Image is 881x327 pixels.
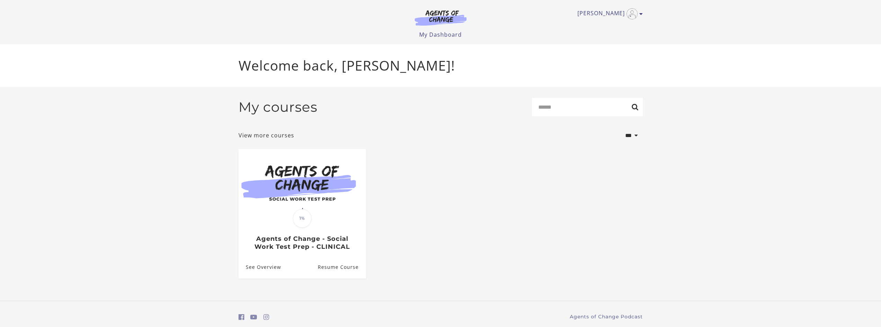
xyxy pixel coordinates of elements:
[419,31,462,38] a: My Dashboard
[293,209,312,228] span: 1%
[317,256,366,279] a: Agents of Change - Social Work Test Prep - CLINICAL: Resume Course
[263,312,269,322] a: https://www.instagram.com/agentsofchangeprep/ (Open in a new window)
[250,312,257,322] a: https://www.youtube.com/c/AgentsofChangeTestPrepbyMeaganMitchell (Open in a new window)
[570,313,643,320] a: Agents of Change Podcast
[239,312,244,322] a: https://www.facebook.com/groups/aswbtestprep (Open in a new window)
[246,235,358,251] h3: Agents of Change - Social Work Test Prep - CLINICAL
[239,55,643,76] p: Welcome back, [PERSON_NAME]!
[239,99,317,115] h2: My courses
[239,314,244,320] i: https://www.facebook.com/groups/aswbtestprep (Open in a new window)
[263,314,269,320] i: https://www.instagram.com/agentsofchangeprep/ (Open in a new window)
[250,314,257,320] i: https://www.youtube.com/c/AgentsofChangeTestPrepbyMeaganMitchell (Open in a new window)
[239,256,281,279] a: Agents of Change - Social Work Test Prep - CLINICAL: See Overview
[239,131,294,139] a: View more courses
[577,8,639,19] a: Toggle menu
[407,10,474,26] img: Agents of Change Logo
